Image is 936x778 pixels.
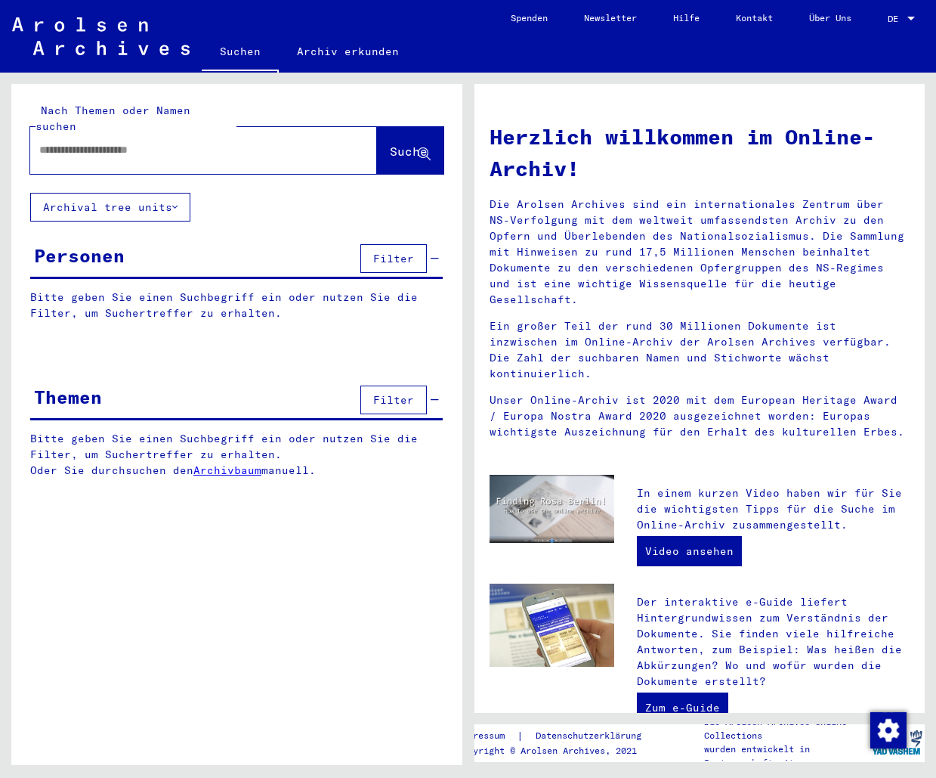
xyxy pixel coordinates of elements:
p: Ein großer Teil der rund 30 Millionen Dokumente ist inzwischen im Online-Archiv der Arolsen Archi... [490,318,910,382]
div: Zustimmung ändern [870,711,906,748]
p: wurden entwickelt in Partnerschaft mit [704,742,869,770]
button: Filter [360,244,427,273]
p: Die Arolsen Archives Online-Collections [704,715,869,742]
img: Arolsen_neg.svg [12,17,190,55]
img: eguide.jpg [490,584,614,668]
span: Filter [373,393,414,407]
mat-label: Nach Themen oder Namen suchen [36,104,190,133]
a: Suchen [202,33,279,73]
img: Zustimmung ändern [870,712,907,749]
p: Copyright © Arolsen Archives, 2021 [457,744,660,758]
p: Der interaktive e-Guide liefert Hintergrundwissen zum Verständnis der Dokumente. Sie finden viele... [637,594,910,690]
a: Archiv erkunden [279,33,417,70]
img: yv_logo.png [869,724,925,761]
span: Filter [373,252,414,265]
a: Video ansehen [637,536,742,566]
h1: Herzlich willkommen im Online-Archiv! [490,121,910,184]
div: | [457,728,660,744]
div: Personen [34,242,125,269]
p: Die Arolsen Archives sind ein internationales Zentrum über NS-Verfolgung mit dem weltweit umfasse... [490,197,910,308]
div: Themen [34,383,102,411]
p: Bitte geben Sie einen Suchbegriff ein oder nutzen Sie die Filter, um Suchertreffer zu erhalten. [30,290,443,321]
p: Unser Online-Archiv ist 2020 mit dem European Heritage Award / Europa Nostra Award 2020 ausgezeic... [490,392,910,440]
button: Archival tree units [30,193,190,222]
a: Datenschutzerklärung [524,728,660,744]
a: Zum e-Guide [637,693,728,723]
p: In einem kurzen Video haben wir für Sie die wichtigsten Tipps für die Suche im Online-Archiv zusa... [637,485,910,533]
button: Filter [360,386,427,414]
span: DE [888,14,904,24]
img: video.jpg [490,475,614,543]
a: Archivbaum [193,463,261,477]
span: Suche [390,144,428,159]
button: Suche [377,127,443,174]
a: Impressum [457,728,517,744]
p: Bitte geben Sie einen Suchbegriff ein oder nutzen Sie die Filter, um Suchertreffer zu erhalten. O... [30,431,443,479]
